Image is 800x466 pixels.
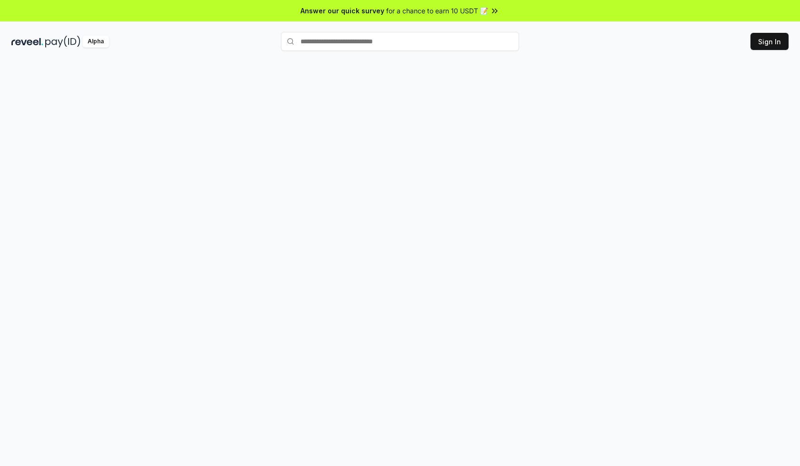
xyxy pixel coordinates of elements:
[750,33,789,50] button: Sign In
[45,36,80,48] img: pay_id
[300,6,384,16] span: Answer our quick survey
[386,6,488,16] span: for a chance to earn 10 USDT 📝
[82,36,109,48] div: Alpha
[11,36,43,48] img: reveel_dark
